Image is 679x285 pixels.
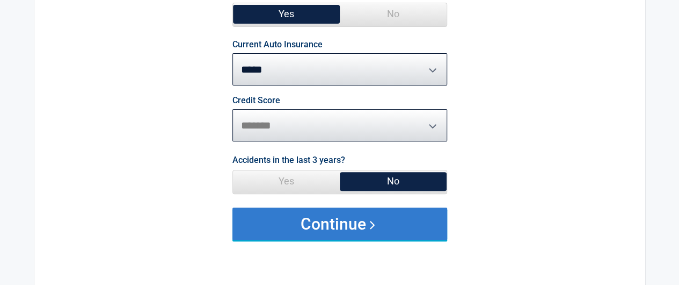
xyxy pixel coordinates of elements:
[232,40,323,49] label: Current Auto Insurance
[232,96,280,105] label: Credit Score
[233,3,340,25] span: Yes
[232,208,447,240] button: Continue
[233,170,340,192] span: Yes
[340,3,447,25] span: No
[340,170,447,192] span: No
[232,153,345,167] label: Accidents in the last 3 years?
